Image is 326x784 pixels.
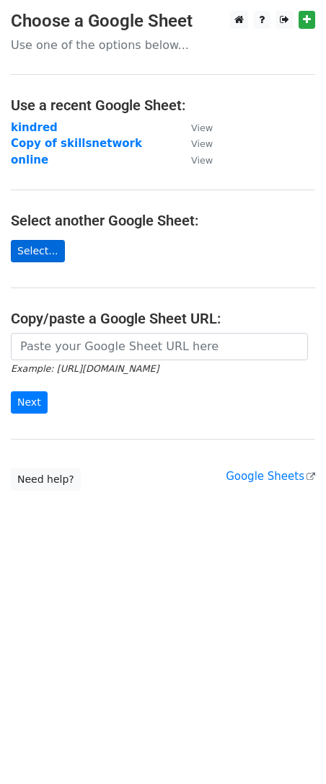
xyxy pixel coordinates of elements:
h3: Choose a Google Sheet [11,11,315,32]
small: View [191,138,213,149]
a: View [177,121,213,134]
input: Paste your Google Sheet URL here [11,333,308,360]
a: View [177,153,213,166]
h4: Select another Google Sheet: [11,212,315,229]
a: Google Sheets [226,470,315,483]
input: Next [11,391,48,414]
a: View [177,137,213,150]
a: kindred [11,121,58,134]
iframe: Chat Widget [254,715,326,784]
a: Select... [11,240,65,262]
small: Example: [URL][DOMAIN_NAME] [11,363,159,374]
p: Use one of the options below... [11,37,315,53]
h4: Use a recent Google Sheet: [11,97,315,114]
a: Need help? [11,468,81,491]
h4: Copy/paste a Google Sheet URL: [11,310,315,327]
a: Copy of skillsnetwork [11,137,142,150]
a: online [11,153,48,166]
small: View [191,122,213,133]
small: View [191,155,213,166]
